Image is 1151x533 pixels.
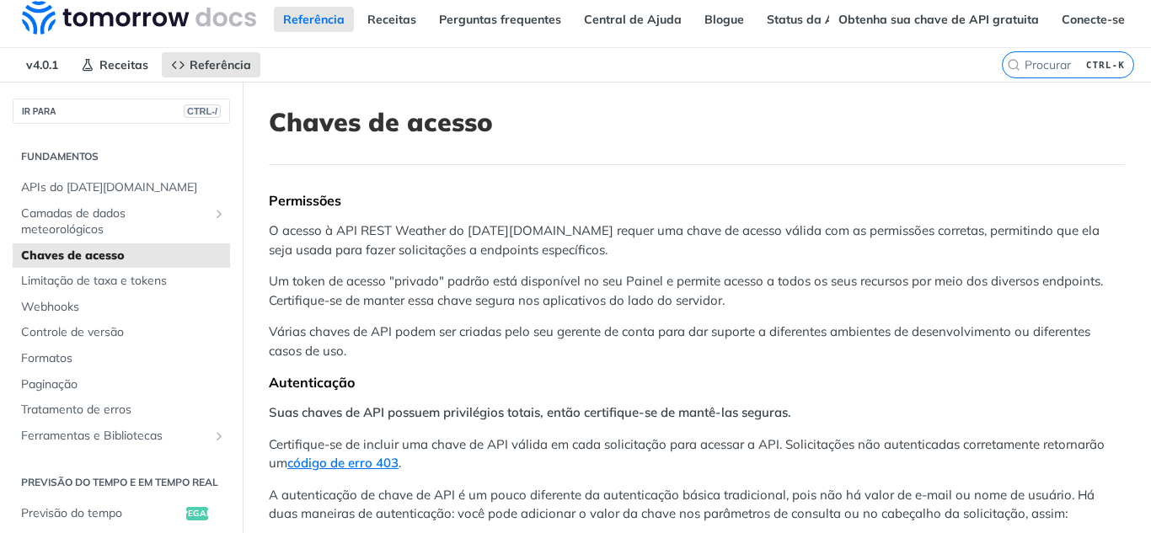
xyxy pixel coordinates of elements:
[13,424,230,449] a: Ferramentas e BibliotecasMostrar subpáginas para Ferramentas e Bibliotecas
[283,12,345,27] font: Referência
[13,175,230,200] a: APIs do [DATE][DOMAIN_NAME]
[269,436,1105,472] font: Certifique-se de incluir uma chave de API válida em cada solicitação para acessar a API. Solicita...
[26,57,58,72] font: v4.0.1
[13,243,230,269] a: Chaves de acesso
[21,324,124,339] font: Controle de versão
[767,12,845,27] font: Status da API
[99,57,148,72] font: Receitas
[13,397,230,423] a: Tratamento de erros
[695,7,753,32] a: Blogue
[575,7,691,32] a: Central de Ajuda
[269,323,1090,359] font: Várias chaves de API podem ser criadas pelo seu gerente de conta para dar suporte a diferentes am...
[182,508,212,519] font: pegar
[13,295,230,320] a: Webhooks
[758,7,854,32] a: Status da API
[287,455,399,471] a: código de erro 403
[430,7,570,32] a: Perguntas frequentes
[72,52,158,77] a: Receitas
[439,12,561,27] font: Perguntas frequentes
[21,299,79,314] font: Webhooks
[21,273,167,288] font: Limitação de taxa e tokens
[838,12,1039,27] font: Obtenha sua chave de API gratuita
[21,248,125,263] font: Chaves de acesso
[13,99,230,124] button: IR PARACTRL-/
[367,12,416,27] font: Receitas
[269,487,1095,522] font: A autenticação de chave de API é um pouco diferente da autenticação básica tradicional, pois não ...
[1007,58,1020,72] svg: Procurar
[162,52,260,77] a: Referência
[584,12,682,27] font: Central de Ajuda
[212,429,226,443] button: Mostrar subpáginas para Ferramentas e Bibliotecas
[269,404,791,420] font: Suas chaves de API possuem privilégios totais, então certifique-se de mantê-las seguras.
[13,372,230,397] a: Paginação
[13,501,230,526] a: Previsão do tempopegar
[399,455,401,471] font: .
[13,269,230,294] a: Limitação de taxa e tokens
[269,105,493,138] font: Chaves de acesso
[829,7,1048,32] a: Obtenha sua chave de API gratuita
[13,320,230,345] a: Controle de versão
[21,505,122,520] font: Previsão do tempo
[358,7,426,32] a: Receitas
[13,201,230,243] a: Camadas de dados meteorológicosMostrar subpáginas para Camadas de Dados Meteorológicos
[1052,7,1134,32] a: Conecte-se
[1062,12,1125,27] font: Conecte-se
[269,273,1103,308] font: Um token de acesso "privado" padrão está disponível no seu Painel e permite acesso a todos os seu...
[190,57,251,72] font: Referência
[704,12,744,27] font: Blogue
[1082,56,1129,73] kbd: CTRL-K
[21,376,78,392] font: Paginação
[21,402,131,417] font: Tratamento de erros
[21,150,99,163] font: Fundamentos
[22,107,56,116] font: IR PARA
[21,476,218,488] font: Previsão do tempo e em tempo real
[21,205,126,237] font: Camadas de dados meteorológicos
[274,7,354,32] a: Referência
[21,350,72,365] font: Formatos
[212,207,226,221] button: Mostrar subpáginas para Camadas de Dados Meteorológicos
[269,374,355,391] font: Autenticação
[269,222,1100,258] font: O acesso à API REST Weather do [DATE][DOMAIN_NAME] requer uma chave de acesso válida com as permi...
[13,346,230,371] a: Formatos
[22,1,256,35] img: Documentação da API do clima do Tomorrow.io
[269,192,341,209] font: Permissões
[21,428,163,443] font: Ferramentas e Bibliotecas
[21,179,197,195] font: APIs do [DATE][DOMAIN_NAME]
[187,106,217,116] font: CTRL-/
